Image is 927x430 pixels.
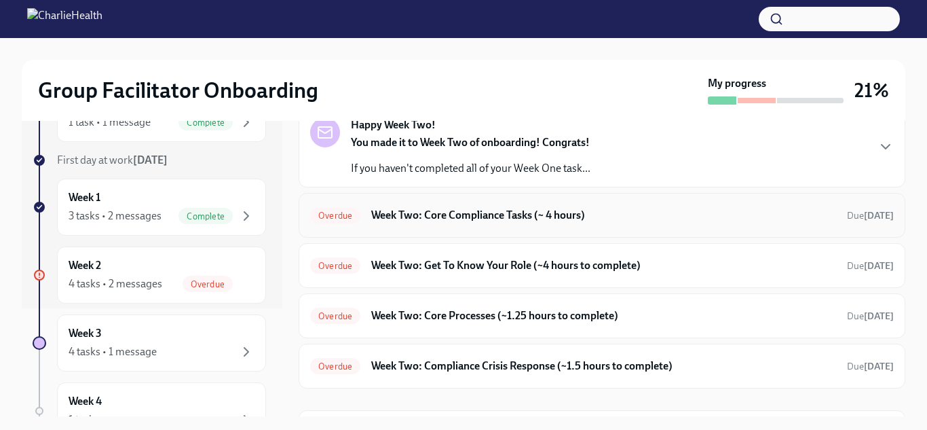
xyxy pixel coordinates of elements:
strong: [DATE] [864,210,894,221]
h6: Week Two: Compliance Crisis Response (~1.5 hours to complete) [371,359,836,374]
h6: Week Two: Get To Know Your Role (~4 hours to complete) [371,258,836,273]
a: Week 24 tasks • 2 messagesOverdue [33,247,266,304]
span: Due [847,310,894,322]
span: Complete [178,211,233,221]
h2: Group Facilitator Onboarding [38,77,318,104]
span: Overdue [310,361,360,372]
h6: Week Two: Core Processes (~1.25 hours to complete) [371,308,836,323]
strong: [DATE] [864,361,894,372]
div: 1 task [69,412,94,427]
h6: Week Two: Core Compliance Tasks (~ 4 hours) [371,208,836,223]
div: 4 tasks • 2 messages [69,276,162,291]
span: Overdue [310,211,360,221]
h3: 21% [854,78,889,103]
div: 1 task • 1 message [69,115,151,130]
span: September 29th, 2025 09:00 [847,209,894,222]
span: Due [847,210,894,221]
strong: [DATE] [864,260,894,272]
strong: [DATE] [864,310,894,322]
p: If you haven't completed all of your Week One task... [351,161,590,176]
h6: Week 3 [69,326,102,341]
span: Due [847,260,894,272]
a: OverdueWeek Two: Core Compliance Tasks (~ 4 hours)Due[DATE] [310,204,894,226]
strong: Happy Week Two! [351,118,436,132]
h6: Week 1 [69,190,100,205]
a: OverdueWeek Two: Get To Know Your Role (~4 hours to complete)Due[DATE] [310,255,894,276]
strong: [DATE] [133,154,168,166]
span: September 29th, 2025 09:00 [847,259,894,272]
span: Overdue [310,261,360,271]
img: CharlieHealth [27,8,102,30]
div: 3 tasks • 2 messages [69,209,162,223]
span: First day at work [57,154,168,166]
a: OverdueWeek Two: Compliance Crisis Response (~1.5 hours to complete)Due[DATE] [310,355,894,377]
span: September 29th, 2025 09:00 [847,360,894,373]
h6: Week 2 [69,258,101,273]
strong: My progress [708,76,766,91]
div: 4 tasks • 1 message [69,344,157,359]
strong: You made it to Week Two of onboarding! Congrats! [351,136,590,149]
span: Due [847,361,894,372]
span: Complete [178,118,233,128]
span: Overdue [310,311,360,321]
a: Week 34 tasks • 1 message [33,315,266,372]
a: OverdueWeek Two: Core Processes (~1.25 hours to complete)Due[DATE] [310,305,894,327]
span: Overdue [183,279,233,289]
span: September 29th, 2025 09:00 [847,310,894,323]
a: First day at work[DATE] [33,153,266,168]
h6: Week 4 [69,394,102,409]
a: Week 13 tasks • 2 messagesComplete [33,179,266,236]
